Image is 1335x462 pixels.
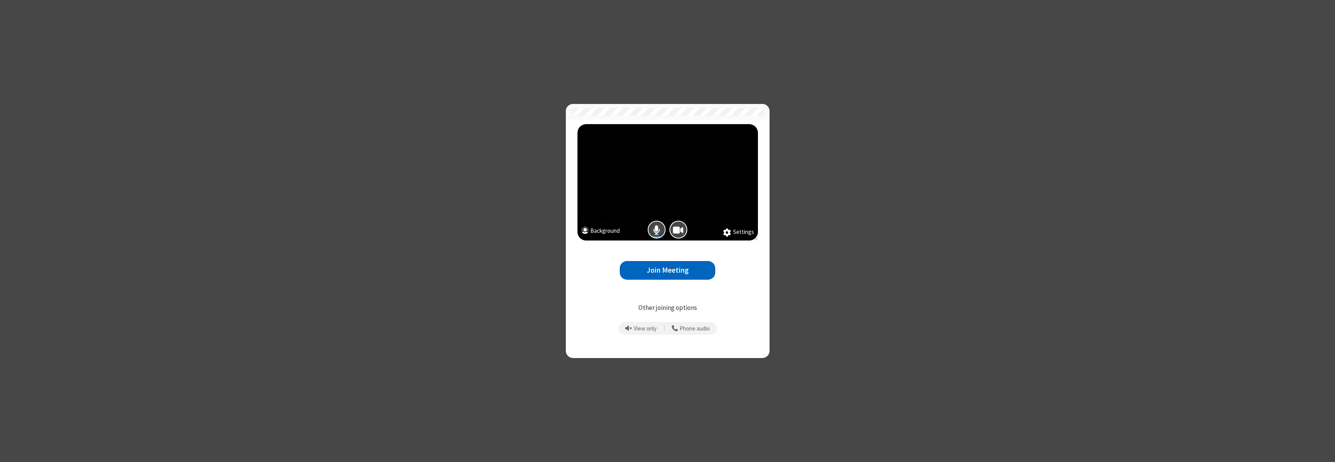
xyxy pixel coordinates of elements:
[664,323,665,334] span: |
[669,322,713,335] button: Use your phone for mic and speaker while you view the meeting on this device.
[577,303,758,313] p: Other joining options
[723,228,754,237] button: Settings
[622,322,660,335] button: Prevent echo when there is already an active mic and speaker in the room.
[648,221,666,239] button: Mic is on
[669,221,687,239] button: Camera is on
[620,261,715,280] button: Join Meeting
[581,227,620,237] button: Background
[680,325,710,332] span: Phone audio
[634,325,657,332] span: View only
